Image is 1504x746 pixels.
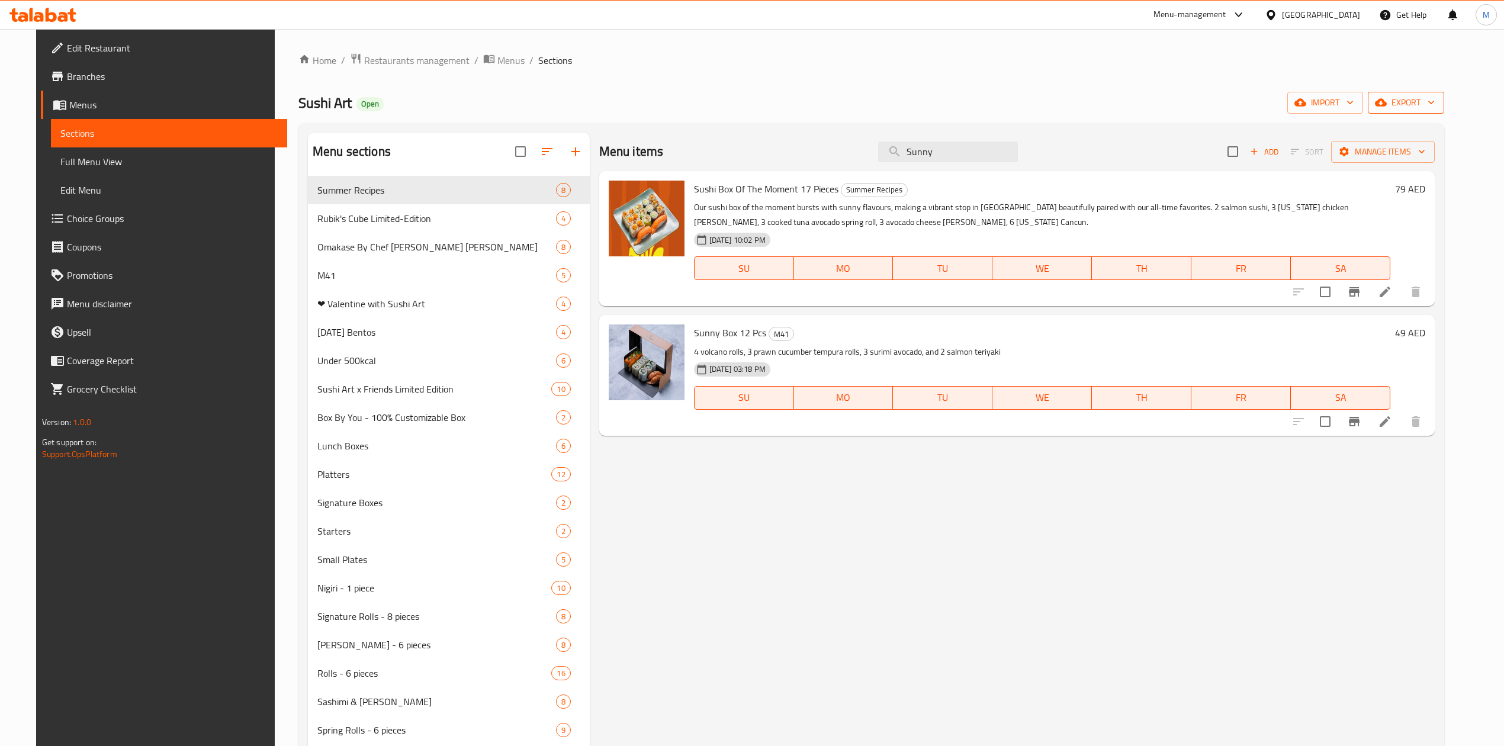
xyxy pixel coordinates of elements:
div: Signature Boxes2 [308,488,590,517]
button: WE [992,386,1092,410]
button: SU [694,256,794,280]
span: SU [699,260,789,277]
span: Summer Recipes [317,183,556,197]
span: Nigiri - 1 piece [317,581,552,595]
div: Starters [317,524,556,538]
a: Edit Restaurant [41,34,287,62]
a: Menus [41,91,287,119]
span: export [1377,95,1435,110]
a: Coupons [41,233,287,261]
div: items [556,609,571,623]
span: Sections [538,53,572,67]
span: SU [699,389,789,406]
span: 5 [557,554,570,565]
div: items [551,581,570,595]
div: Summer Recipes [841,183,908,197]
div: items [551,666,570,680]
a: Home [298,53,336,67]
button: MO [794,256,894,280]
div: items [556,268,571,282]
button: TH [1092,256,1191,280]
span: Coupons [67,240,278,254]
h2: Menu items [599,143,664,160]
span: Box By You - 100% Customizable Box [317,410,556,425]
p: 4 volcano rolls, 3 prawn cucumber tempura rolls, 3 surimi avocado, and 2 salmon teriyaki [694,345,1390,359]
span: SA [1296,389,1386,406]
a: Upsell [41,318,287,346]
a: Full Menu View [51,147,287,176]
div: [GEOGRAPHIC_DATA] [1282,8,1360,21]
span: Under 500kcal [317,353,556,368]
div: Nigiri - 1 piece10 [308,574,590,602]
span: Menus [497,53,525,67]
span: 10 [552,384,570,395]
span: 4 [557,213,570,224]
span: Spring Rolls - 6 pieces [317,723,556,737]
a: Menus [483,53,525,68]
span: WE [997,260,1087,277]
span: [DATE] Bentos [317,325,556,339]
a: Branches [41,62,287,91]
li: / [474,53,478,67]
div: items [556,410,571,425]
div: Open [356,97,384,111]
div: items [556,325,571,339]
div: [PERSON_NAME] - 6 pieces8 [308,631,590,659]
div: items [556,694,571,709]
div: Lunch Boxes [317,439,556,453]
button: Branch-specific-item [1340,407,1368,436]
div: Rolls - 6 pieces16 [308,659,590,687]
div: items [556,240,571,254]
div: Signature Rolls - 8 pieces8 [308,602,590,631]
a: Choice Groups [41,204,287,233]
span: 6 [557,440,570,452]
button: MO [794,386,894,410]
span: ❤ Valentine with Sushi Art [317,297,556,311]
div: items [551,382,570,396]
div: items [556,552,571,567]
span: Select to update [1313,279,1338,304]
span: TH [1097,389,1187,406]
span: 4 [557,327,570,338]
button: import [1287,92,1363,114]
span: Choice Groups [67,211,278,226]
div: items [556,439,571,453]
span: Grocery Checklist [67,382,278,396]
span: WE [997,389,1087,406]
div: Starters2 [308,517,590,545]
div: Omakase By Chef [PERSON_NAME] [PERSON_NAME]8 [308,233,590,261]
span: 1.0.0 [73,414,91,430]
div: Omakase By Chef Gregoire Berger [317,240,556,254]
span: Coverage Report [67,353,278,368]
a: Promotions [41,261,287,290]
span: TU [898,260,988,277]
span: 16 [552,668,570,679]
span: Edit Restaurant [67,41,278,55]
span: 4 [557,298,570,310]
span: Select section first [1283,143,1331,161]
button: FR [1191,386,1291,410]
button: SA [1291,256,1390,280]
div: M415 [308,261,590,290]
span: Small Plates [317,552,556,567]
div: Lunch Boxes6 [308,432,590,460]
span: Select section [1220,139,1245,164]
div: Sushi Art x Friends Limited Edition10 [308,375,590,403]
div: Summer Recipes8 [308,176,590,204]
span: Upsell [67,325,278,339]
span: FR [1196,260,1286,277]
div: items [556,211,571,226]
h6: 79 AED [1395,181,1425,197]
div: Sashimi & Tataki [317,694,556,709]
button: Add section [561,137,590,166]
span: Sunny Box 12 Pcs [694,324,766,342]
nav: breadcrumb [298,53,1444,68]
div: Rubik's Cube Limited-Edition4 [308,204,590,233]
span: 2 [557,526,570,537]
span: Add [1248,145,1280,159]
span: FR [1196,389,1286,406]
a: Restaurants management [350,53,470,68]
a: Sections [51,119,287,147]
